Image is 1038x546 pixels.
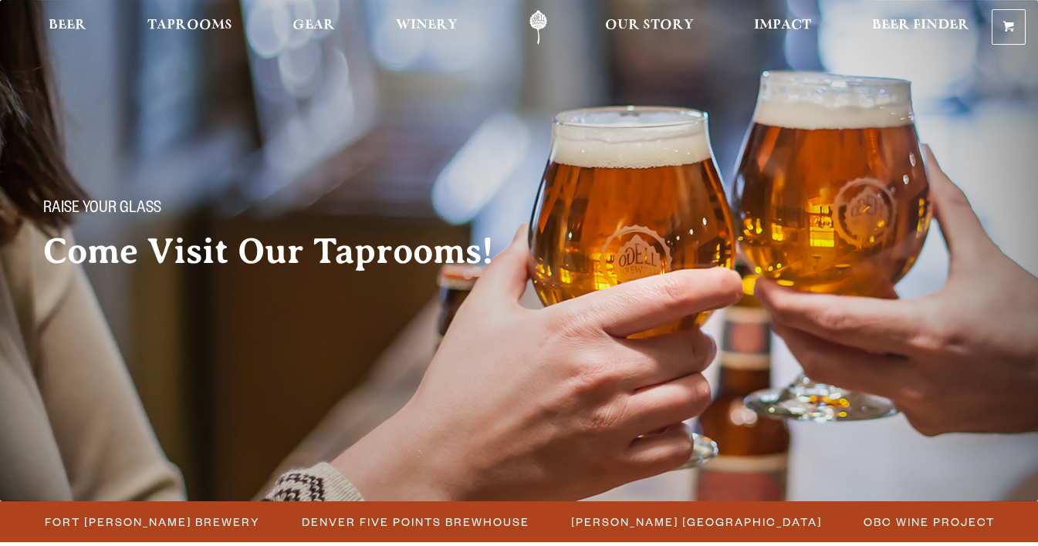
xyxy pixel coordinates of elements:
span: Taprooms [147,19,232,32]
span: Impact [754,19,811,32]
a: Our Story [595,10,704,45]
span: Fort [PERSON_NAME] Brewery [45,511,260,533]
a: Winery [386,10,468,45]
span: Gear [292,19,335,32]
a: OBC Wine Project [854,511,1002,533]
a: Impact [744,10,821,45]
a: [PERSON_NAME] [GEOGRAPHIC_DATA] [562,511,830,533]
a: Gear [282,10,345,45]
span: OBC Wine Project [864,511,995,533]
span: Beer Finder [872,19,969,32]
span: [PERSON_NAME] [GEOGRAPHIC_DATA] [571,511,822,533]
a: Taprooms [137,10,242,45]
h2: Come Visit Our Taprooms! [43,232,525,271]
a: Beer [39,10,96,45]
a: Odell Home [509,10,567,45]
a: Fort [PERSON_NAME] Brewery [36,511,268,533]
span: Winery [396,19,458,32]
a: Denver Five Points Brewhouse [292,511,537,533]
span: Beer [49,19,86,32]
span: Denver Five Points Brewhouse [302,511,529,533]
a: Beer Finder [862,10,979,45]
span: Our Story [605,19,694,32]
span: Raise your glass [43,200,161,220]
